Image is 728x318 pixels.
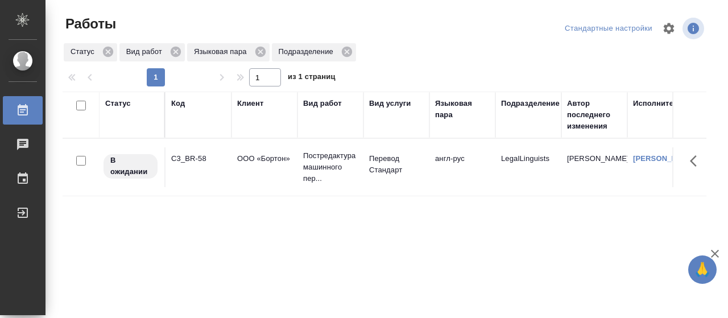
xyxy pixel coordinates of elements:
p: Постредактура машинного пер... [303,150,358,184]
div: C3_BR-58 [171,153,226,164]
span: из 1 страниц [288,70,336,86]
div: Автор последнего изменения [567,98,622,132]
div: Вид услуги [369,98,411,109]
p: Статус [71,46,98,57]
span: Работы [63,15,116,33]
p: Языковая пара [194,46,251,57]
div: Исполнитель назначен, приступать к работе пока рано [102,153,159,180]
div: Вид работ [303,98,342,109]
p: Перевод Стандарт [369,153,424,176]
button: Здесь прячутся важные кнопки [683,147,710,175]
p: Подразделение [279,46,337,57]
div: Вид работ [119,43,185,61]
div: split button [562,20,655,38]
p: ООО «Бортон» [237,153,292,164]
div: Подразделение [501,98,560,109]
td: LegalLinguists [495,147,561,187]
span: Настроить таблицу [655,15,682,42]
div: Языковая пара [187,43,270,61]
p: Вид работ [126,46,166,57]
a: [PERSON_NAME] [633,154,696,163]
span: Посмотреть информацию [682,18,706,39]
div: Клиент [237,98,263,109]
td: англ-рус [429,147,495,187]
div: Статус [105,98,131,109]
td: [PERSON_NAME] [561,147,627,187]
div: Подразделение [272,43,356,61]
span: 🙏 [693,258,712,282]
div: Исполнитель [633,98,683,109]
button: 🙏 [688,255,717,284]
div: Код [171,98,185,109]
div: Статус [64,43,117,61]
p: В ожидании [110,155,151,177]
div: Языковая пара [435,98,490,121]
